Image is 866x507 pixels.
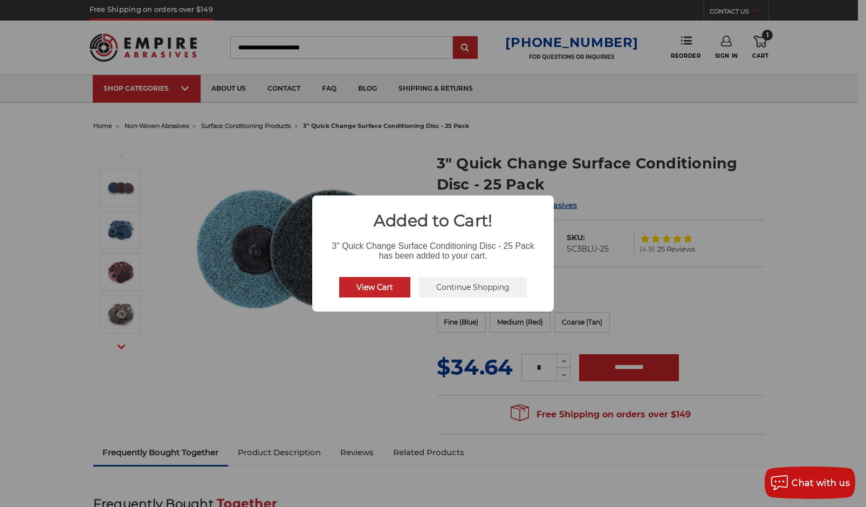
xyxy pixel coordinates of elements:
h2: Added to Cart! [312,195,554,233]
span: Chat with us [792,478,850,488]
button: Continue Shopping [419,277,527,298]
div: 3" Quick Change Surface Conditioning Disc - 25 Pack has been added to your cart. [312,233,554,263]
button: View Cart [339,277,410,298]
button: Chat with us [765,467,855,499]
